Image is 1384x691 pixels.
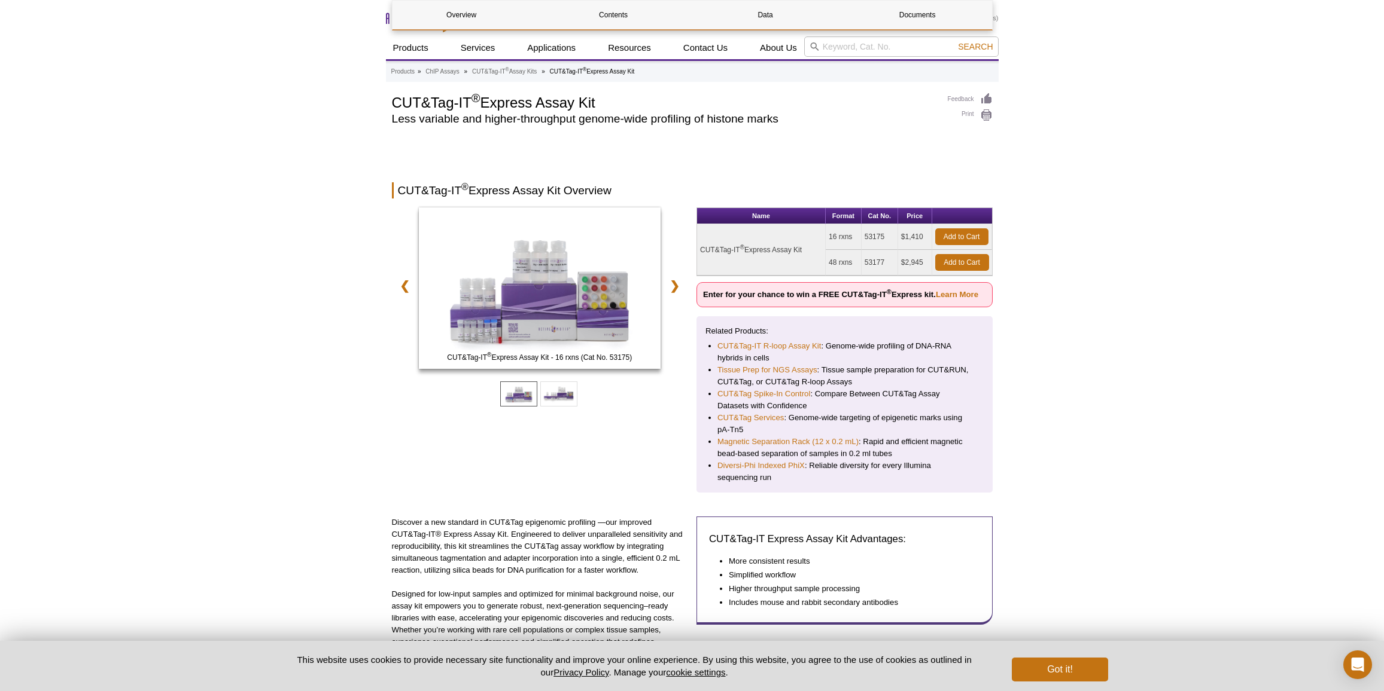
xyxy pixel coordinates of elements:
a: CUT&Tag-IT Express Assay Kit - 16 rxns [419,207,661,372]
li: : Rapid and efficient magnetic bead-based separation of samples in 0.2 ml tubes [717,436,972,460]
sup: ® [487,351,491,358]
th: Format [826,208,862,224]
a: Data [696,1,835,29]
a: Print [948,109,993,122]
li: Simplified workflow [729,569,968,581]
a: Documents [848,1,987,29]
a: Resources [601,36,658,59]
td: 16 rxns [826,224,862,250]
a: CUT&Tag-IT R-loop Assay Kit [717,340,821,352]
th: Cat No. [862,208,898,224]
a: Magnetic Separation Rack (12 x 0.2 mL) [717,436,859,448]
h2: CUT&Tag-IT Express Assay Kit Overview [392,182,993,198]
td: $1,410 [898,224,932,250]
a: Tissue Prep for NGS Assays [717,364,817,376]
a: CUT&Tag Services [717,412,784,424]
li: : Compare Between CUT&Tag Assay Datasets with Confidence [717,388,972,412]
a: Products [386,36,436,59]
td: $2,945 [898,250,932,276]
li: : Reliable diversity for every Illumina sequencing run [717,460,972,484]
a: Privacy Policy [553,667,609,677]
span: Search [958,42,993,51]
li: : Genome-wide profiling of DNA-RNA hybrids in cells [717,340,972,364]
sup: ® [461,182,469,192]
p: Related Products: [705,325,984,337]
sup: ® [506,66,509,72]
li: Includes mouse and rabbit secondary antibodies [729,597,968,609]
td: 53175 [862,224,898,250]
a: Add to Cart [935,228,988,245]
a: ❮ [392,272,418,299]
li: : Tissue sample preparation for CUT&RUN, CUT&Tag, or CUT&Tag R-loop Assays [717,364,972,388]
div: Open Intercom Messenger [1343,650,1372,679]
td: CUT&Tag-IT Express Assay Kit [697,224,826,276]
button: Search [954,41,996,52]
li: » [542,68,545,75]
a: Contents [545,1,683,29]
th: Price [898,208,932,224]
a: ❯ [662,272,688,299]
button: cookie settings [666,667,725,677]
td: 53177 [862,250,898,276]
button: Got it! [1012,658,1108,681]
strong: Enter for your chance to win a FREE CUT&Tag-IT Express kit. [703,290,978,299]
a: Learn More [936,290,978,299]
sup: ® [740,244,744,250]
span: CUT&Tag-IT Express Assay Kit - 16 rxns (Cat No. 53175) [421,351,658,363]
h3: CUT&Tag-IT Express Assay Kit Advantages: [709,532,980,546]
a: CUT&Tag-IT®Assay Kits [472,66,537,77]
a: Add to Cart [935,254,989,271]
td: 48 rxns [826,250,862,276]
sup: ® [583,66,586,72]
a: Contact Us [676,36,735,59]
li: » [418,68,421,75]
a: Services [454,36,503,59]
h2: Less variable and higher-throughput genome-wide profiling of histone marks [392,114,936,124]
th: Name [697,208,826,224]
a: Overview [393,1,531,29]
input: Keyword, Cat. No. [804,36,999,57]
sup: ® [472,91,480,105]
a: Products [391,66,415,77]
h1: CUT&Tag-IT Express Assay Kit [392,93,936,111]
li: : Genome-wide targeting of epigenetic marks using pA-Tn5 [717,412,972,436]
a: ChIP Assays [425,66,460,77]
li: Higher throughput sample processing [729,583,968,595]
p: Designed for low-input samples and optimized for minimal background noise, our assay kit empowers... [392,588,688,660]
sup: ® [887,288,892,295]
a: Applications [520,36,583,59]
a: Feedback [948,93,993,106]
li: More consistent results [729,555,968,567]
img: CUT&Tag-IT Express Assay Kit - 16 rxns [419,207,661,369]
p: This website uses cookies to provide necessary site functionality and improve your online experie... [276,653,993,678]
a: CUT&Tag Spike-In Control [717,388,810,400]
li: » [464,68,468,75]
p: Discover a new standard in CUT&Tag epigenomic profiling —our improved CUT&Tag-IT® Express Assay K... [392,516,688,576]
a: About Us [753,36,804,59]
li: CUT&Tag-IT Express Assay Kit [549,68,634,75]
a: Diversi-Phi Indexed PhiX [717,460,805,472]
